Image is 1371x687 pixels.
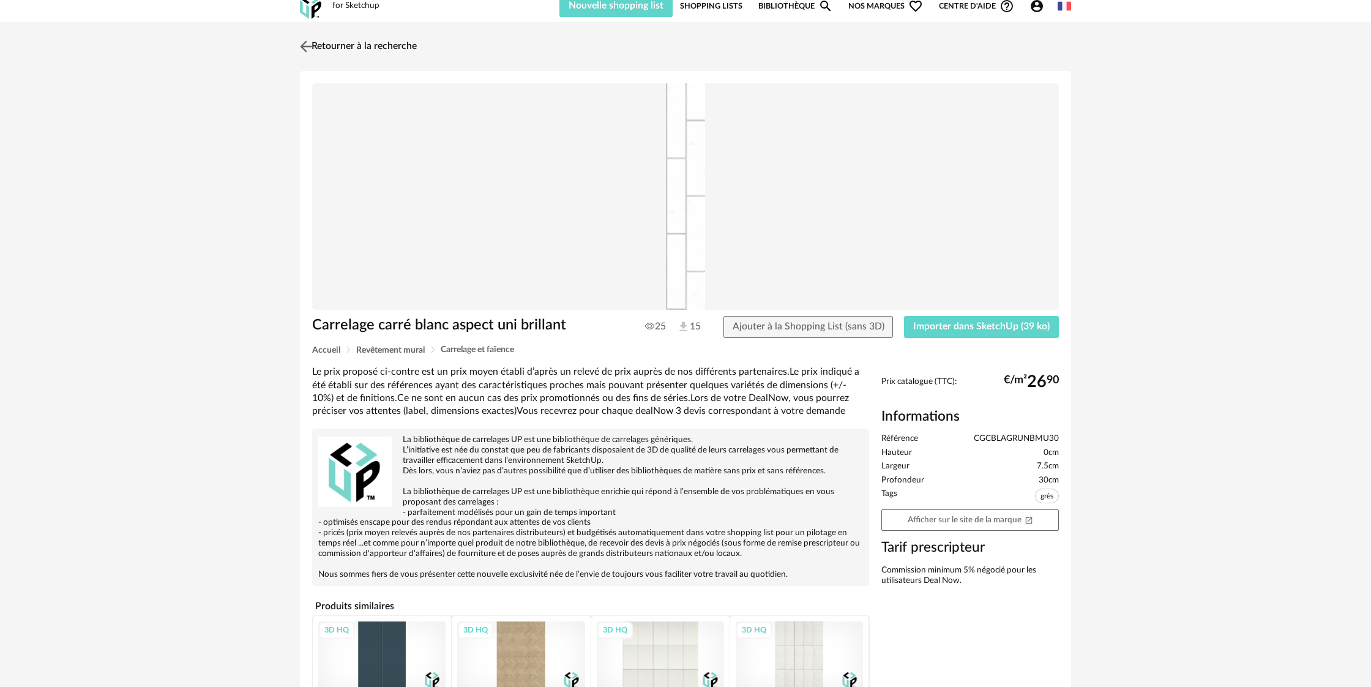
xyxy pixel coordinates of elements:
[312,345,1059,355] div: Breadcrumb
[332,1,379,12] div: for Sketchup
[569,1,663,10] span: Nouvelle shopping list
[1037,461,1059,472] span: 7.5cm
[1025,515,1033,524] span: Open In New icon
[597,622,633,638] div: 3D HQ
[881,509,1059,531] a: Afficher sur le site de la marqueOpen In New icon
[723,316,894,338] button: Ajouter à la Shopping List (sans 3D)
[441,345,514,354] span: Carrelage et faïence
[904,316,1059,338] button: Importer dans SketchUp (39 ko)
[297,37,315,55] img: svg+xml;base64,PHN2ZyB3aWR0aD0iMjQiIGhlaWdodD0iMjQiIHZpZXdCb3g9IjAgMCAyNCAyNCIgZmlsbD0ibm9uZSIgeG...
[736,622,772,638] div: 3D HQ
[1035,489,1059,503] span: grès
[318,435,392,508] img: brand logo
[677,320,701,334] span: 15
[356,346,425,355] span: Revêtement mural
[881,377,1059,399] div: Prix catalogue (TTC):
[881,539,1059,557] h3: Tarif prescripteur
[881,489,897,506] span: Tags
[881,565,1059,587] div: Commission minimum 5% négocié pour les utilisateurs Deal Now.
[677,320,690,333] img: Téléchargements
[319,622,354,638] div: 3D HQ
[312,346,340,355] span: Accueil
[1039,475,1059,486] span: 30cm
[318,435,863,579] div: La bibliothèque de carrelages UP est une bibliothèque de carrelages génériques. L’initiative est ...
[1044,448,1059,459] span: 0cm
[1004,377,1059,387] div: €/m² 90
[881,461,910,472] span: Largeur
[881,475,924,486] span: Profondeur
[645,320,666,332] span: 25
[974,434,1059,445] span: CGCBLAGRUNBMU30
[881,448,912,459] span: Hauteur
[881,434,918,445] span: Référence
[733,321,884,331] span: Ajouter à la Shopping List (sans 3D)
[312,597,869,615] h4: Produits similaires
[312,316,616,335] h1: Carrelage carré blanc aspect uni brillant
[1027,377,1047,387] span: 26
[312,83,1059,310] img: Product pack shot
[913,321,1050,331] span: Importer dans SketchUp (39 ko)
[881,408,1059,426] h2: Informations
[312,366,869,418] div: Le prix proposé ci-contre est un prix moyen établi d’après un relevé de prix auprès de nos différ...
[458,622,493,638] div: 3D HQ
[297,33,417,60] a: Retourner à la recherche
